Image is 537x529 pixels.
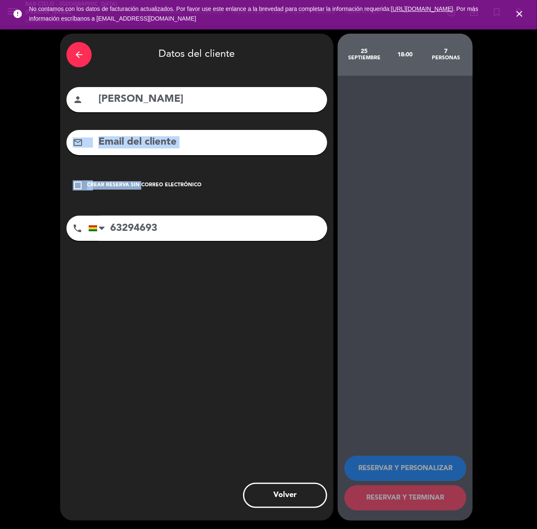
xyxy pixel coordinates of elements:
i: mail_outline [73,138,83,148]
a: . Por más información escríbanos a [EMAIL_ADDRESS][DOMAIN_NAME] [29,5,478,22]
a: [URL][DOMAIN_NAME] [391,5,453,12]
i: close [514,9,524,19]
div: 18:00 [385,40,426,69]
i: arrow_back [74,50,84,60]
i: check_box_outline_blank [73,180,83,190]
i: phone [72,223,82,233]
span: No contamos con los datos de facturación actualizados. Por favor use este enlance a la brevedad p... [29,5,478,22]
button: RESERVAR Y TERMINAR [344,485,466,510]
div: Bolivia: +591 [89,216,108,241]
div: 7 [426,48,466,55]
div: Datos del cliente [66,40,327,69]
button: Volver [243,483,327,508]
input: Email del cliente [98,134,321,151]
input: Nombre del cliente [98,91,321,108]
button: RESERVAR Y PERSONALIZAR [344,456,466,481]
i: person [73,95,83,105]
div: personas [426,55,466,61]
div: Crear reserva sin correo electrónico [87,181,201,190]
div: septiembre [344,55,385,61]
i: error [13,9,23,19]
input: Número de teléfono... [88,216,327,241]
div: 25 [344,48,385,55]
